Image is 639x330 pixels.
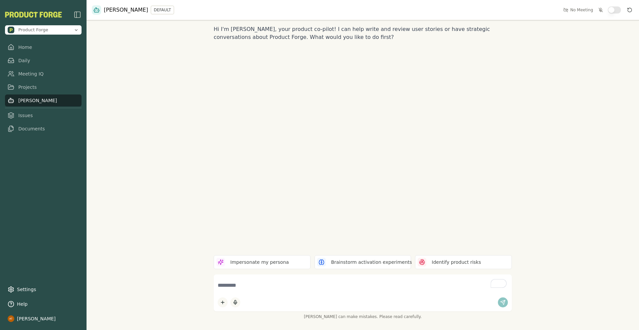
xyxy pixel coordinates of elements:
a: Home [5,41,82,53]
button: Start dictation [230,297,240,307]
button: Help [5,298,82,310]
a: Daily [5,55,82,67]
a: Meeting IQ [5,68,82,80]
a: Issues [5,109,82,121]
textarea: To enrich screen reader interactions, please activate Accessibility in Grammarly extension settings [218,278,508,292]
img: Product Forge [5,12,62,18]
button: Add content to chat [218,297,228,307]
span: [PERSON_NAME] [104,6,148,14]
a: [PERSON_NAME] [5,94,82,106]
a: Documents [5,123,82,135]
a: Settings [5,283,82,295]
p: Brainstorm activation experiments [331,259,412,266]
button: Open organization switcher [5,25,82,35]
button: Identify product risks [415,255,512,269]
button: Send message [498,297,508,307]
button: Impersonate my persona [214,255,311,269]
p: Hi I'm [PERSON_NAME], your product co-pilot! I can help write and review user stories or have str... [214,25,512,41]
p: Identify product risks [432,259,481,266]
img: Product Forge [8,27,14,33]
button: PF-Logo [5,12,62,18]
span: Product Forge [18,27,48,33]
span: No Meeting [570,7,593,13]
button: Reset conversation [626,6,634,14]
button: DEFAULT [151,6,174,14]
span: [PERSON_NAME] can make mistakes. Please read carefully. [214,314,512,319]
p: Impersonate my persona [230,259,289,266]
img: sidebar [74,11,82,19]
button: [PERSON_NAME] [5,313,82,325]
button: Brainstorm activation experiments [315,255,411,269]
a: Projects [5,81,82,93]
img: profile [8,315,14,322]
